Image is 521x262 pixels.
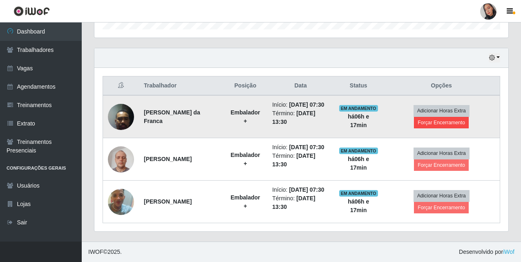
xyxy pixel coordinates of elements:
img: 1734287030319.jpeg [108,179,134,225]
strong: Embalador + [230,152,260,167]
span: EM ANDAMENTO [339,190,378,197]
button: Adicionar Horas Extra [414,148,470,159]
li: Término: [272,194,329,211]
img: 1692747616301.jpeg [108,99,134,134]
button: Forçar Encerramento [414,117,469,128]
a: iWof [503,249,514,255]
span: © 2025 . [88,248,122,256]
li: Término: [272,152,329,169]
strong: [PERSON_NAME] da Franca [144,109,200,124]
strong: há 06 h e 17 min [348,198,369,213]
th: Status [334,76,383,96]
li: Início: [272,186,329,194]
strong: [PERSON_NAME] [144,156,192,162]
strong: Embalador + [230,194,260,209]
time: [DATE] 07:30 [289,186,324,193]
th: Data [267,76,334,96]
th: Opções [383,76,500,96]
button: Forçar Encerramento [414,159,469,171]
th: Posição [224,76,268,96]
li: Início: [272,143,329,152]
span: IWOF [88,249,103,255]
strong: há 06 h e 17 min [348,156,369,171]
time: [DATE] 07:30 [289,101,324,108]
li: Início: [272,101,329,109]
strong: há 06 h e 17 min [348,113,369,128]
strong: Embalador + [230,109,260,124]
img: 1723391026413.jpeg [108,142,134,177]
time: [DATE] 07:30 [289,144,324,150]
th: Trabalhador [139,76,224,96]
button: Adicionar Horas Extra [414,190,470,202]
span: EM ANDAMENTO [339,105,378,112]
span: Desenvolvido por [459,248,514,256]
img: CoreUI Logo [13,6,50,16]
button: Forçar Encerramento [414,202,469,213]
button: Adicionar Horas Extra [414,105,470,116]
li: Término: [272,109,329,126]
strong: [PERSON_NAME] [144,198,192,205]
span: EM ANDAMENTO [339,148,378,154]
